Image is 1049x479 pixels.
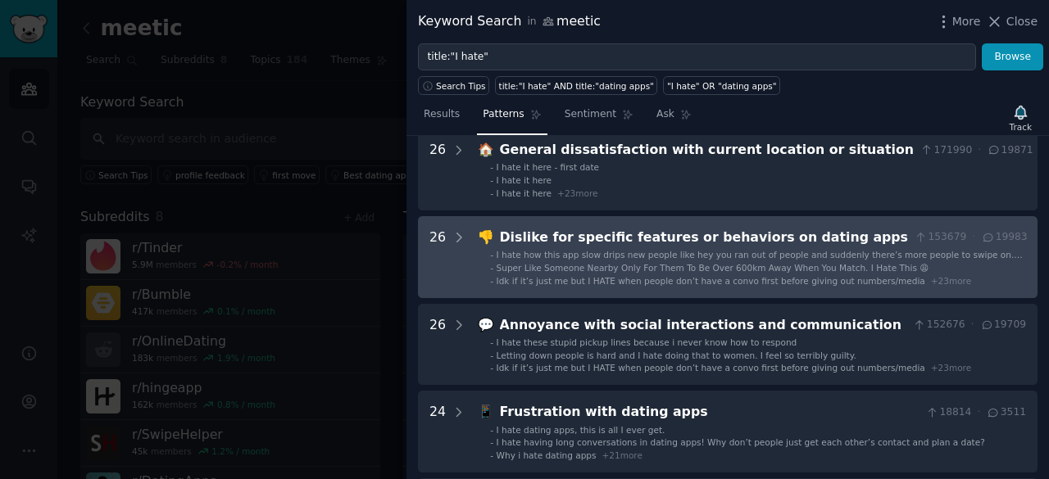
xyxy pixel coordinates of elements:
[981,230,1027,245] span: 19983
[497,437,985,447] span: I hate having long conversations in dating apps! Why don’t people just get each other’s contact a...
[977,405,980,420] span: ·
[1010,121,1032,133] div: Track
[972,230,975,245] span: ·
[497,350,856,360] span: Letting down people is hard and I hate doing that to women. I feel so terribly guilty.
[971,318,974,332] span: ·
[477,102,547,135] a: Patterns
[490,249,493,260] div: -
[982,43,1043,71] button: Browse
[497,175,552,185] span: I hate it here
[952,13,981,30] span: More
[497,337,797,347] span: I hate these stupid pickup lines because i never know how to respond
[500,402,920,423] div: Frustration with dating apps
[656,107,674,122] span: Ask
[490,350,493,361] div: -
[667,80,777,92] div: "I hate" OR "dating apps"
[490,337,493,348] div: -
[478,229,494,245] span: 👎
[418,76,489,95] button: Search Tips
[935,13,981,30] button: More
[1004,101,1038,135] button: Track
[557,188,597,198] span: + 23 more
[424,107,460,122] span: Results
[931,276,971,286] span: + 23 more
[429,315,446,374] div: 26
[497,450,597,460] span: Why i hate dating apps
[920,143,972,158] span: 171990
[490,275,493,287] div: -
[663,76,780,95] a: "I hate" OR "dating apps"
[429,140,446,199] div: 26
[483,107,524,122] span: Patterns
[490,161,493,173] div: -
[497,188,552,198] span: I hate it here
[980,318,1026,332] span: 19709
[490,174,493,186] div: -
[418,11,601,32] div: Keyword Search meetic
[497,162,599,172] span: I hate it here - first date
[490,262,493,273] div: -
[478,404,494,419] span: 📱
[497,250,1023,271] span: I hate how this app slow drips new people like hey you ran out of people and suddenly there’s mor...
[986,13,1038,30] button: Close
[500,228,908,248] div: Dislike for specific features or behaviors on dating apps
[490,424,493,436] div: -
[500,140,914,160] div: General dissatisfaction with current location or situation
[495,76,657,95] a: title:"I hate" AND title:"dating apps"
[914,230,966,245] span: 153679
[497,276,925,286] span: Idk if it’s just me but I HATE when people don’t have a convo first before giving out numbers/media
[500,315,907,336] div: Annoyance with social interactions and communication
[559,102,639,135] a: Sentiment
[418,102,465,135] a: Results
[490,450,493,461] div: -
[978,143,981,158] span: ·
[912,318,965,332] span: 152676
[429,402,446,461] div: 24
[651,102,697,135] a: Ask
[986,405,1026,420] span: 3511
[478,142,494,157] span: 🏠
[602,450,642,460] span: + 21 more
[497,363,925,373] span: Idk if it’s just me but I HATE when people don’t have a convo first before giving out numbers/media
[418,43,976,71] input: Try a keyword related to your business
[931,363,971,373] span: + 23 more
[490,436,493,448] div: -
[478,317,494,332] span: 💬
[429,228,446,287] div: 26
[490,362,493,373] div: -
[925,405,971,420] span: 18814
[499,80,654,92] div: title:"I hate" AND title:"dating apps"
[987,143,1033,158] span: 19871
[1006,13,1038,30] span: Close
[490,188,493,199] div: -
[497,263,929,273] span: Super Like Someone Nearby Only For Them To Be Over 600km Away When You Match. I Hate This 😩
[497,425,665,435] span: I hate dating apps, this is all I ever get.
[436,80,486,92] span: Search Tips
[527,15,536,29] span: in
[565,107,616,122] span: Sentiment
